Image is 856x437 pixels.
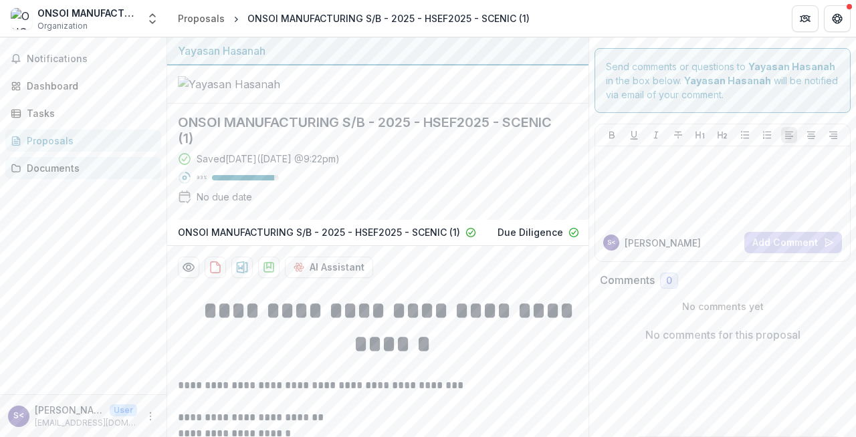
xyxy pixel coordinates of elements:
p: [EMAIL_ADDRESS][DOMAIN_NAME] [35,417,137,429]
div: Dashboard [27,79,150,93]
button: Heading 2 [714,127,730,143]
button: Align Left [781,127,797,143]
button: Align Right [825,127,841,143]
button: download-proposal [258,257,280,278]
p: No comments yet [600,299,845,313]
div: Yayasan Hasanah [178,43,578,59]
strong: Yayasan Hasanah [748,61,835,72]
p: No comments for this proposal [645,327,800,343]
div: Send comments or questions to in the box below. will be notified via email of your comment. [595,48,851,113]
p: User [110,404,137,416]
button: Strike [670,127,686,143]
p: ONSOI MANUFACTURING S/B - 2025 - HSEF2025 - SCENIC (1) [178,225,460,239]
div: Documents [27,161,150,175]
img: Yayasan Hasanah [178,76,312,92]
div: Proposals [178,11,225,25]
p: [PERSON_NAME] <[EMAIL_ADDRESS][DOMAIN_NAME]> [35,403,104,417]
button: Add Comment [744,232,842,253]
button: Notifications [5,48,161,69]
button: Bullet List [737,127,753,143]
strong: Yayasan Hasanah [684,75,771,86]
p: 93 % [197,173,207,182]
span: Organization [37,20,88,32]
div: Proposals [27,134,150,148]
button: Ordered List [759,127,775,143]
span: 0 [666,275,672,287]
button: Open entity switcher [143,5,162,32]
div: ONSOI MANUFACTURING S/B [37,6,138,20]
div: Tasks [27,106,150,120]
a: Proposals [5,130,161,152]
a: Dashboard [5,75,161,97]
button: Heading 1 [692,127,708,143]
h2: Comments [600,274,655,287]
div: sharon voo <sharonvooo@gmail.com> [607,239,616,246]
a: Proposals [173,9,230,28]
button: Partners [792,5,819,32]
span: Notifications [27,53,156,65]
button: Get Help [824,5,851,32]
div: sharon voo <sharonvooo@gmail.com> [13,412,24,420]
div: No due date [197,190,252,204]
nav: breadcrumb [173,9,535,28]
a: Tasks [5,102,161,124]
button: download-proposal [231,257,253,278]
img: ONSOI MANUFACTURING S/B [11,8,32,29]
button: More [142,408,158,424]
button: Align Center [803,127,819,143]
h2: ONSOI MANUFACTURING S/B - 2025 - HSEF2025 - SCENIC (1) [178,114,556,146]
button: Italicize [648,127,664,143]
div: ONSOI MANUFACTURING S/B - 2025 - HSEF2025 - SCENIC (1) [247,11,530,25]
button: Bold [604,127,620,143]
button: Preview 3082e0c2-cb6e-4b5e-ac71-771237431f5e-2.pdf [178,257,199,278]
button: download-proposal [205,257,226,278]
p: Due Diligence [498,225,563,239]
a: Documents [5,157,161,179]
div: Saved [DATE] ( [DATE] @ 9:22pm ) [197,152,340,166]
button: AI Assistant [285,257,373,278]
button: Underline [626,127,642,143]
p: [PERSON_NAME] [625,236,701,250]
